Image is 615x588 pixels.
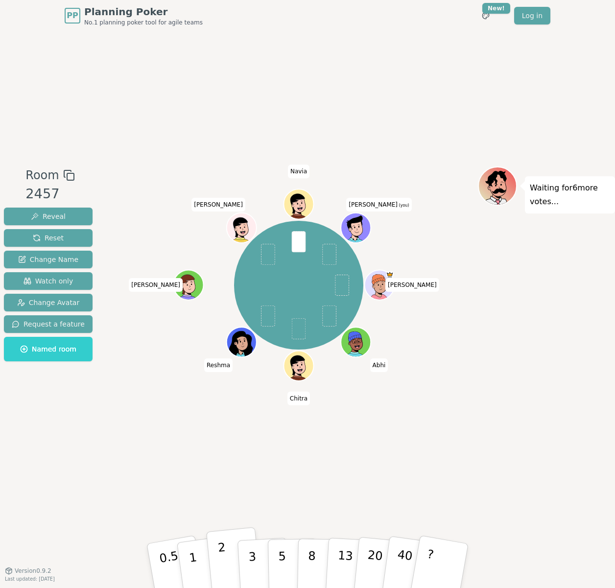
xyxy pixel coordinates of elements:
[20,344,76,354] span: Named room
[25,184,74,204] div: 2457
[386,271,393,279] span: Steve is the host
[17,298,80,307] span: Change Avatar
[370,358,388,372] span: Click to change your name
[514,7,550,24] a: Log in
[4,251,93,268] button: Change Name
[398,203,409,208] span: (you)
[346,198,411,212] span: Click to change your name
[288,165,309,178] span: Click to change your name
[15,567,51,575] span: Version 0.9.2
[12,319,85,329] span: Request a feature
[191,198,245,212] span: Click to change your name
[5,576,55,582] span: Last updated: [DATE]
[342,214,370,242] button: Click to change your avatar
[25,166,59,184] span: Room
[84,19,203,26] span: No.1 planning poker tool for agile teams
[84,5,203,19] span: Planning Poker
[4,208,93,225] button: Reveal
[4,294,93,311] button: Change Avatar
[65,5,203,26] a: PPPlanning PokerNo.1 planning poker tool for agile teams
[204,358,233,372] span: Click to change your name
[4,272,93,290] button: Watch only
[482,3,510,14] div: New!
[477,7,495,24] button: New!
[5,567,51,575] button: Version0.9.2
[24,276,73,286] span: Watch only
[4,315,93,333] button: Request a feature
[129,278,183,292] span: Click to change your name
[31,212,66,221] span: Reveal
[287,392,310,405] span: Click to change your name
[33,233,64,243] span: Reset
[4,229,93,247] button: Reset
[385,278,439,292] span: Click to change your name
[18,255,78,264] span: Change Name
[530,181,610,209] p: Waiting for 6 more votes...
[67,10,78,22] span: PP
[4,337,93,361] button: Named room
